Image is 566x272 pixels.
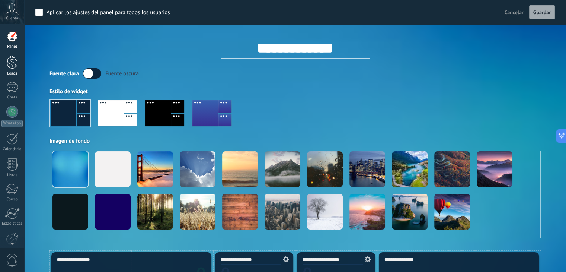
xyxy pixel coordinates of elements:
[1,197,23,202] div: Correo
[1,44,23,49] div: Panel
[49,88,541,95] div: Estilo de widget
[1,71,23,76] div: Leads
[1,173,23,178] div: Listas
[1,221,23,226] div: Estadísticas
[49,70,79,77] div: Fuente clara
[533,10,551,15] span: Guardar
[47,9,170,16] div: Aplicar los ajustes del panel para todos los usuarios
[1,147,23,152] div: Calendario
[529,5,555,19] button: Guardar
[502,7,527,18] button: Cancelar
[1,120,23,127] div: WhatsApp
[1,95,23,100] div: Chats
[6,16,18,21] span: Cuenta
[505,9,524,16] span: Cancelar
[105,70,139,77] div: Fuente oscura
[49,137,541,145] div: Imagen de fondo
